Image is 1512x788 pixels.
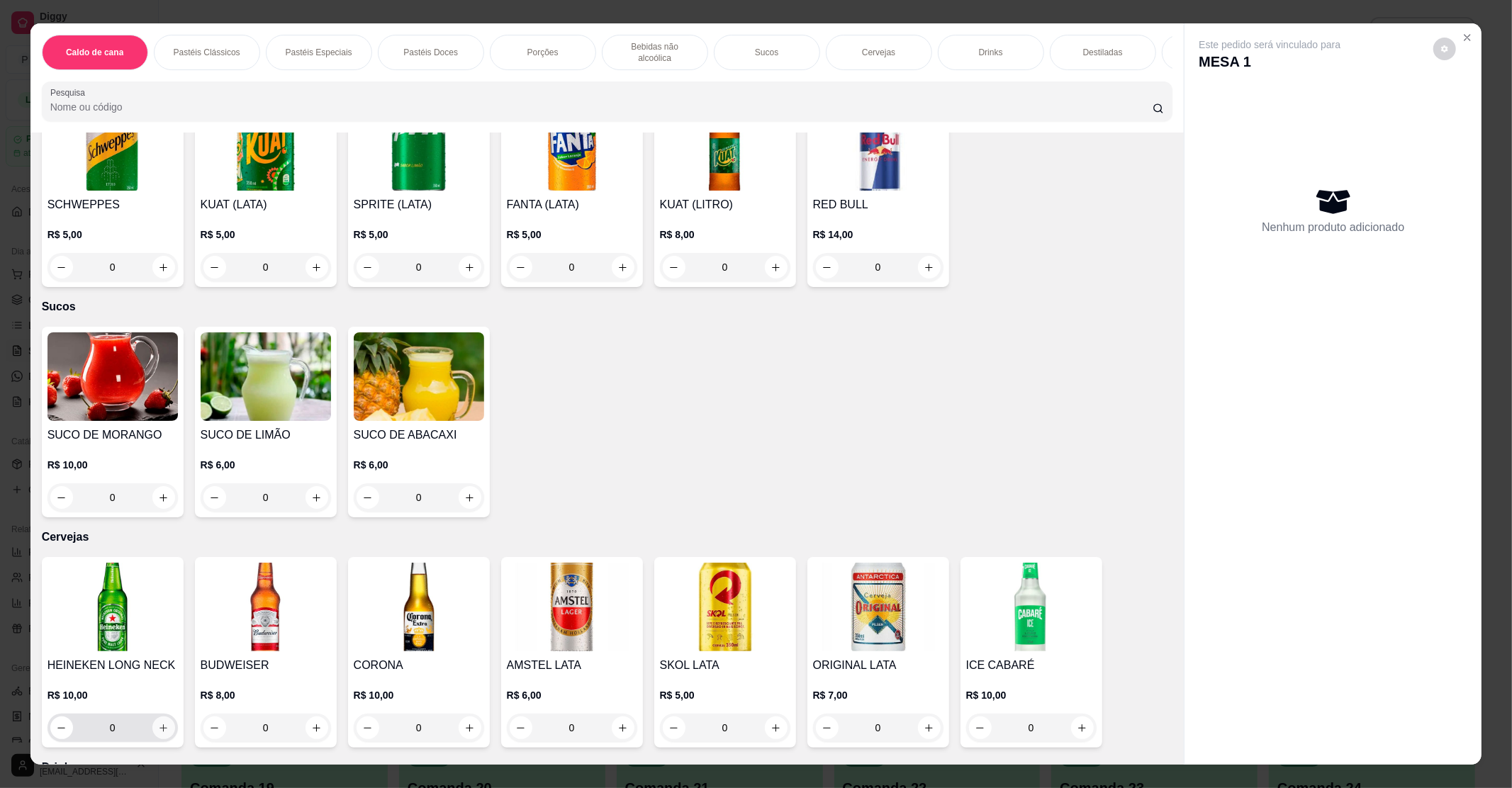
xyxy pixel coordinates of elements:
[357,256,379,278] button: decrease-product-quantity
[201,563,331,651] img: product-image
[660,102,790,191] img: product-image
[663,716,685,739] button: decrease-product-quantity
[816,256,839,278] button: decrease-product-quantity
[966,657,1097,674] h4: ICE CABARÉ
[50,716,73,739] button: decrease-product-quantity
[354,427,484,444] h4: SUCO DE ABACAXI
[201,458,331,472] p: R$ 6,00
[507,102,637,191] img: product-image
[660,657,790,674] h4: SKOL LATA
[203,256,226,278] button: decrease-product-quantity
[1433,38,1456,60] button: decrease-product-quantity
[50,486,73,509] button: decrease-product-quantity
[201,688,331,702] p: R$ 8,00
[47,227,178,242] p: R$ 5,00
[201,227,331,242] p: R$ 5,00
[966,563,1097,651] img: product-image
[755,47,778,58] p: Sucos
[47,427,178,444] h4: SUCO DE MORANGO
[1199,38,1340,52] p: Este pedido será vinculado para
[1083,47,1123,58] p: Destiladas
[507,563,637,651] img: product-image
[918,716,941,739] button: increase-product-quantity
[203,486,226,509] button: decrease-product-quantity
[66,47,123,58] p: Caldo de cana
[354,458,484,472] p: R$ 6,00
[47,196,178,213] h4: SCHWEPPES
[813,227,943,242] p: R$ 14,00
[1456,26,1479,49] button: Close
[47,657,178,674] h4: HEINEKEN LONG NECK
[203,716,226,739] button: decrease-product-quantity
[42,529,1173,546] p: Cervejas
[507,227,637,242] p: R$ 5,00
[47,563,178,651] img: product-image
[357,486,379,509] button: decrease-product-quantity
[354,227,484,242] p: R$ 5,00
[663,256,685,278] button: decrease-product-quantity
[660,563,790,651] img: product-image
[765,256,788,278] button: increase-product-quantity
[47,688,178,702] p: R$ 10,00
[47,332,178,421] img: product-image
[1262,219,1404,236] p: Nenhum produto adicionado
[527,47,559,58] p: Porções
[816,716,839,739] button: decrease-product-quantity
[862,47,895,58] p: Cervejas
[152,486,175,509] button: increase-product-quantity
[152,716,175,739] button: increase-product-quantity
[201,196,331,213] h4: KUAT (LATA)
[614,41,696,64] p: Bebidas não alcoólica
[286,47,352,58] p: Pastéis Especiais
[510,716,532,739] button: decrease-product-quantity
[507,688,637,702] p: R$ 6,00
[201,657,331,674] h4: BUDWEISER
[507,196,637,213] h4: FANTA (LATA)
[660,196,790,213] h4: KUAT (LITRO)
[50,100,1153,114] input: Pesquisa
[306,256,328,278] button: increase-product-quantity
[969,716,992,739] button: decrease-product-quantity
[47,102,178,191] img: product-image
[354,332,484,421] img: product-image
[174,47,240,58] p: Pastéis Clássicos
[42,759,1173,776] p: Drinks
[813,657,943,674] h4: ORIGINAL LATA
[201,102,331,191] img: product-image
[354,688,484,702] p: R$ 10,00
[813,688,943,702] p: R$ 7,00
[660,688,790,702] p: R$ 5,00
[459,486,481,509] button: increase-product-quantity
[201,332,331,421] img: product-image
[354,196,484,213] h4: SPRITE (LATA)
[152,256,175,278] button: increase-product-quantity
[50,256,73,278] button: decrease-product-quantity
[459,256,481,278] button: increase-product-quantity
[47,458,178,472] p: R$ 10,00
[459,716,481,739] button: increase-product-quantity
[612,256,634,278] button: increase-product-quantity
[1199,52,1340,72] p: MESA 1
[813,102,943,191] img: product-image
[510,256,532,278] button: decrease-product-quantity
[306,716,328,739] button: increase-product-quantity
[765,716,788,739] button: increase-product-quantity
[918,256,941,278] button: increase-product-quantity
[813,196,943,213] h4: RED BULL
[966,688,1097,702] p: R$ 10,00
[612,716,634,739] button: increase-product-quantity
[354,657,484,674] h4: CORONA
[507,657,637,674] h4: AMSTEL LATA
[813,563,943,651] img: product-image
[354,563,484,651] img: product-image
[660,227,790,242] p: R$ 8,00
[42,298,1173,315] p: Sucos
[306,486,328,509] button: increase-product-quantity
[979,47,1003,58] p: Drinks
[357,716,379,739] button: decrease-product-quantity
[201,427,331,444] h4: SUCO DE LIMÃO
[1071,716,1094,739] button: increase-product-quantity
[354,102,484,191] img: product-image
[403,47,458,58] p: Pastéis Doces
[50,86,90,98] label: Pesquisa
